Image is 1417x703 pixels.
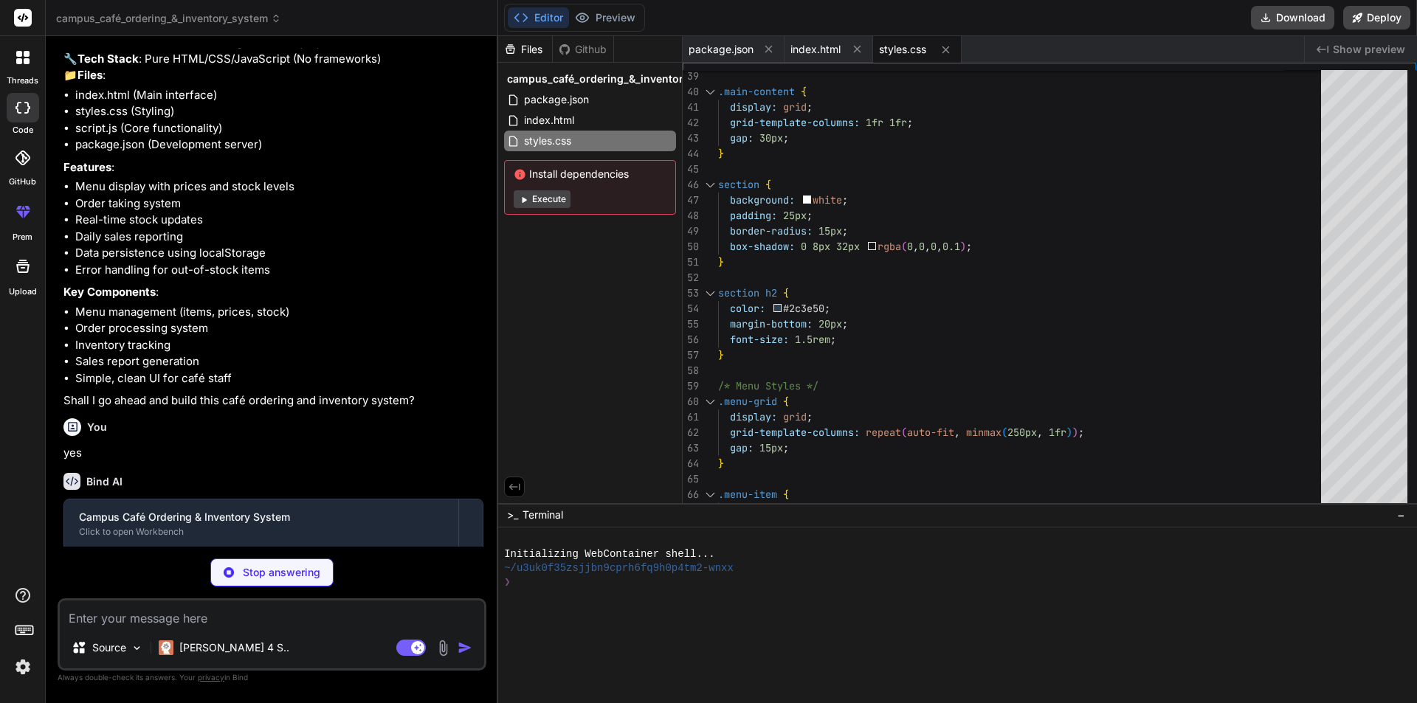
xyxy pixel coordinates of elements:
[807,410,813,423] span: ;
[807,209,813,222] span: ;
[730,410,777,423] span: display:
[1037,426,1043,439] span: ,
[504,561,734,575] span: ~/u3uk0f35zsjjbn9cprh6fq9h0p4tm2-wnxx
[683,115,699,131] div: 42
[730,116,860,129] span: grid-template-columns:
[700,487,720,502] div: Click to collapse the range.
[960,240,966,253] span: )
[683,285,699,301] div: 53
[765,178,771,191] span: {
[683,208,699,224] div: 48
[179,640,289,655] p: [PERSON_NAME] 4 S..
[730,209,777,222] span: padding:
[783,286,789,299] span: {
[507,72,731,86] span: campus_café_ordering_&_inventory_system
[759,441,783,454] span: 15px
[1007,426,1037,439] span: 250px
[1078,426,1084,439] span: ;
[63,159,483,176] p: :
[813,193,842,207] span: white
[689,42,754,57] span: package.json
[75,229,483,246] li: Daily sales reporting
[683,84,699,100] div: 40
[783,302,824,315] span: #2c3e50
[75,304,483,321] li: Menu management (items, prices, stock)
[683,471,699,487] div: 65
[514,190,570,208] button: Execute
[879,42,926,57] span: styles.css
[64,499,458,548] button: Campus Café Ordering & Inventory SystemClick to open Workbench
[10,654,35,679] img: settings
[818,224,842,238] span: 15px
[818,317,842,330] span: 20px
[842,193,848,207] span: ;
[730,302,765,315] span: color:
[683,162,699,177] div: 45
[931,240,937,253] span: 0
[718,395,777,408] span: .menu-grid
[7,75,38,87] label: threads
[683,363,699,378] div: 58
[807,100,813,114] span: ;
[759,131,783,145] span: 30px
[1066,426,1072,439] span: )
[523,91,590,108] span: package.json
[514,167,666,181] span: Install dependencies
[783,395,789,408] span: {
[683,177,699,193] div: 46
[907,116,913,129] span: ;
[907,240,913,253] span: 0
[718,147,724,160] span: }
[901,240,907,253] span: (
[783,100,807,114] span: grid
[63,392,483,409] p: Shall I go ahead and build this café ordering and inventory system?
[683,425,699,440] div: 62
[683,100,699,115] div: 41
[243,565,320,580] p: Stop answering
[913,240,919,253] span: ,
[1049,426,1066,439] span: 1fr
[683,146,699,162] div: 44
[730,441,754,454] span: gap:
[458,640,472,655] img: icon
[730,240,795,253] span: box-shadow:
[954,426,960,439] span: ,
[683,193,699,208] div: 47
[700,84,720,100] div: Click to collapse the range.
[683,487,699,502] div: 66
[56,11,281,26] span: campus_café_ordering_&_inventory_system
[730,131,754,145] span: gap:
[730,193,795,207] span: background:
[683,332,699,347] div: 56
[87,420,107,434] h6: You
[75,179,483,195] li: Menu display with prices and stock levels
[683,239,699,254] div: 50
[77,68,103,82] strong: Files
[131,642,143,654] img: Pick Models
[75,337,483,354] li: Inventory tracking
[504,575,511,589] span: ❯
[937,240,942,253] span: ,
[830,333,836,346] span: ;
[765,286,777,299] span: h2
[730,100,777,114] span: display:
[842,317,848,330] span: ;
[198,673,224,682] span: privacy
[683,456,699,471] div: 64
[159,640,173,655] img: Claude 4 Sonnet
[718,178,759,191] span: section
[966,426,1001,439] span: minmax
[683,440,699,456] div: 63
[683,394,699,409] div: 60
[63,285,156,299] strong: Key Components
[92,640,126,655] p: Source
[1072,426,1078,439] span: )
[75,353,483,370] li: Sales report generation
[75,195,483,212] li: Order taking system
[730,317,813,330] span: margin-bottom:
[824,302,830,315] span: ;
[795,333,830,346] span: 1.5rem
[683,409,699,425] div: 61
[523,508,563,522] span: Terminal
[75,103,483,120] li: styles.css (Styling)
